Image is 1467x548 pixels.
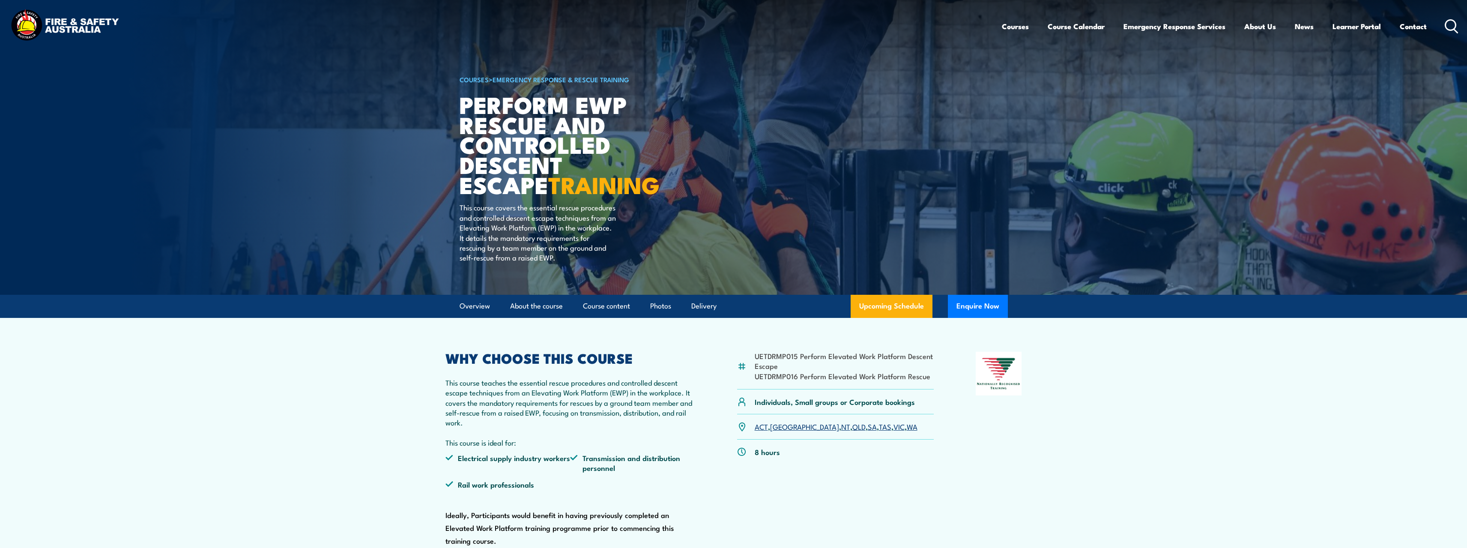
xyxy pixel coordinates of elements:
h2: WHY CHOOSE THIS COURSE [445,352,696,364]
a: Upcoming Schedule [851,295,932,318]
a: SA [868,421,877,431]
h6: > [460,74,671,84]
li: Electrical supply industry workers [445,453,571,473]
p: This course covers the essential rescue procedures and controlled descent escape techniques from ... [460,202,616,262]
a: [GEOGRAPHIC_DATA] [770,421,839,431]
a: Emergency Response & Rescue Training [493,75,629,84]
a: VIC [893,421,905,431]
p: Individuals, Small groups or Corporate bookings [755,397,915,407]
a: About Us [1244,15,1276,38]
a: Courses [1002,15,1029,38]
a: Course content [583,295,630,317]
a: WA [907,421,917,431]
strong: TRAINING [548,166,660,202]
h1: Perform EWP Rescue and Controlled Descent Escape [460,94,671,195]
li: Transmission and distribution personnel [570,453,695,473]
li: UETDRMP016 Perform Elevated Work Platform Rescue [755,371,934,381]
a: Photos [650,295,671,317]
a: Emergency Response Services [1123,15,1225,38]
img: Nationally Recognised Training logo. [976,352,1022,395]
a: Learner Portal [1333,15,1381,38]
a: ACT [755,421,768,431]
a: Overview [460,295,490,317]
button: Enquire Now [948,295,1008,318]
div: Ideally, Participants would benefit in having previously completed an Elevated Work Platform trai... [445,352,696,547]
a: Course Calendar [1048,15,1105,38]
a: QLD [852,421,866,431]
a: NT [841,421,850,431]
p: 8 hours [755,447,780,457]
li: Rail work professionals [445,479,571,489]
a: News [1295,15,1314,38]
a: About the course [510,295,563,317]
a: COURSES [460,75,489,84]
p: , , , , , , , [755,422,917,431]
a: Contact [1400,15,1427,38]
p: This course teaches the essential rescue procedures and controlled descent escape techniques from... [445,377,696,448]
li: UETDRMP015 Perform Elevated Work Platform Descent Escape [755,351,934,371]
a: TAS [879,421,891,431]
a: Delivery [691,295,717,317]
